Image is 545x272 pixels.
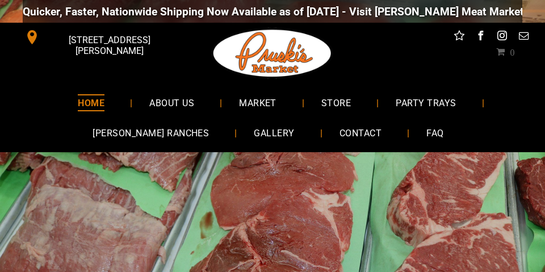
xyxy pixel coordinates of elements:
[322,118,399,148] a: CONTACT
[211,23,334,84] img: Pruski-s+Market+HQ+Logo2-259w.png
[42,29,178,62] span: [STREET_ADDRESS][PERSON_NAME]
[495,28,510,46] a: instagram
[409,118,460,148] a: FAQ
[132,87,211,118] a: ABOUT US
[61,87,121,118] a: HOME
[304,87,368,118] a: STORE
[473,28,488,46] a: facebook
[452,28,467,46] a: Social network
[510,47,514,56] span: 0
[237,118,311,148] a: GALLERY
[76,118,226,148] a: [PERSON_NAME] RANCHES
[222,87,294,118] a: MARKET
[17,28,179,46] a: [STREET_ADDRESS][PERSON_NAME]
[379,87,473,118] a: PARTY TRAYS
[517,28,531,46] a: email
